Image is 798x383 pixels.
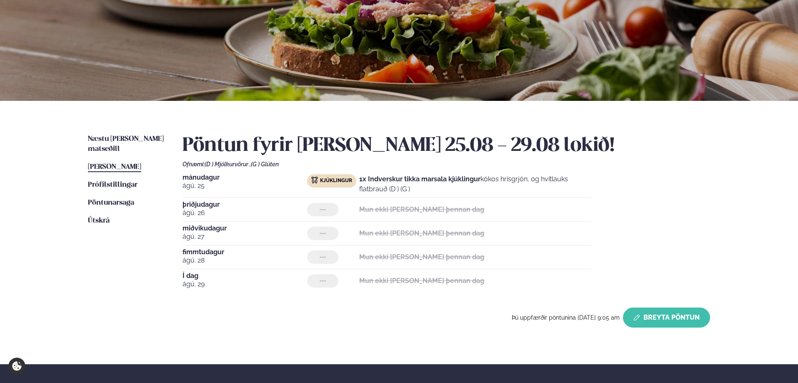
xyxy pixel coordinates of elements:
span: [PERSON_NAME] [88,163,141,170]
span: fimmtudagur [183,249,307,255]
span: ágú. 26 [183,208,307,218]
a: Cookie settings [8,358,25,375]
span: ágú. 29 [183,279,307,289]
strong: 1x Indverskur tikka marsala kjúklingur [359,175,480,183]
span: --- [320,230,326,237]
span: Prófílstillingar [88,181,138,188]
span: ágú. 27 [183,232,307,242]
strong: Mun ekki [PERSON_NAME] þennan dag [359,253,484,261]
span: mánudagur [183,174,307,181]
h2: Pöntun fyrir [PERSON_NAME] 25.08 - 29.08 lokið! [183,134,710,158]
span: --- [320,254,326,260]
span: þriðjudagur [183,201,307,208]
span: --- [320,206,326,213]
span: (G ) Glúten [251,161,279,168]
span: Pöntunarsaga [88,199,134,206]
span: (D ) Mjólkurvörur , [205,161,251,168]
div: Ofnæmi: [183,161,710,168]
span: ágú. 28 [183,255,307,265]
span: ágú. 25 [183,181,307,191]
a: Næstu [PERSON_NAME] matseðill [88,134,166,154]
span: Kjúklingur [320,178,352,184]
strong: Mun ekki [PERSON_NAME] þennan dag [359,205,484,213]
button: Breyta Pöntun [623,308,710,328]
img: chicken.svg [311,177,318,183]
strong: Mun ekki [PERSON_NAME] þennan dag [359,229,484,237]
span: --- [320,278,326,284]
a: Útskrá [88,216,110,226]
span: Í dag [183,273,307,279]
strong: Mun ekki [PERSON_NAME] þennan dag [359,277,484,285]
span: Næstu [PERSON_NAME] matseðill [88,135,164,153]
span: Þú uppfærðir pöntunina [DATE] 9:05 am [512,314,620,321]
span: miðvikudagur [183,225,307,232]
a: Prófílstillingar [88,180,138,190]
span: Útskrá [88,217,110,224]
a: [PERSON_NAME] [88,162,141,172]
p: kókos hrísgrjón, og hvítlauks flatbrauð (D ) (G ) [359,174,591,194]
a: Pöntunarsaga [88,198,134,208]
